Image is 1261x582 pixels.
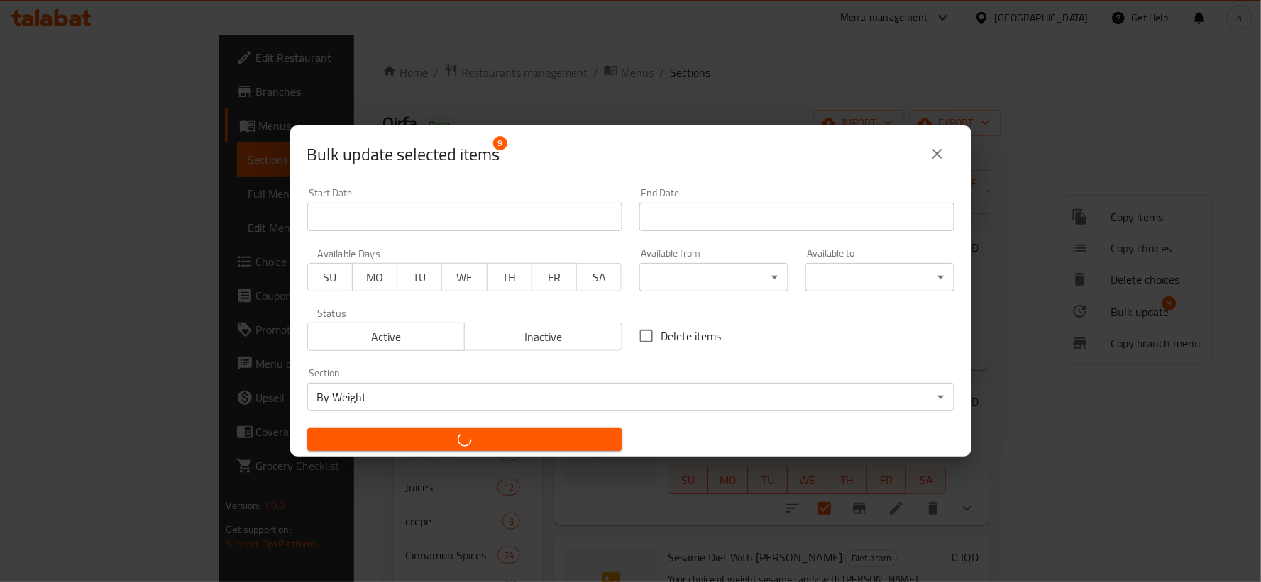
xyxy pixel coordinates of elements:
span: TH [493,267,527,288]
button: Inactive [464,323,622,351]
span: Active [314,327,460,347]
button: close [920,137,954,171]
span: 9 [493,136,507,150]
button: TU [397,263,442,291]
span: SU [314,267,347,288]
span: MO [358,267,392,288]
span: TU [403,267,436,288]
button: WE [441,263,487,291]
button: Active [307,323,466,351]
div: ​ [639,263,788,291]
span: Selected items count [307,143,500,166]
button: TH [487,263,532,291]
span: FR [538,267,571,288]
button: SU [307,263,353,291]
span: WE [448,267,481,288]
button: SA [576,263,622,291]
span: Inactive [470,327,617,347]
div: By Weight [307,383,954,411]
button: FR [532,263,577,291]
div: ​ [805,263,954,291]
span: Delete items [661,328,722,345]
button: MO [352,263,397,291]
span: SA [583,267,616,288]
